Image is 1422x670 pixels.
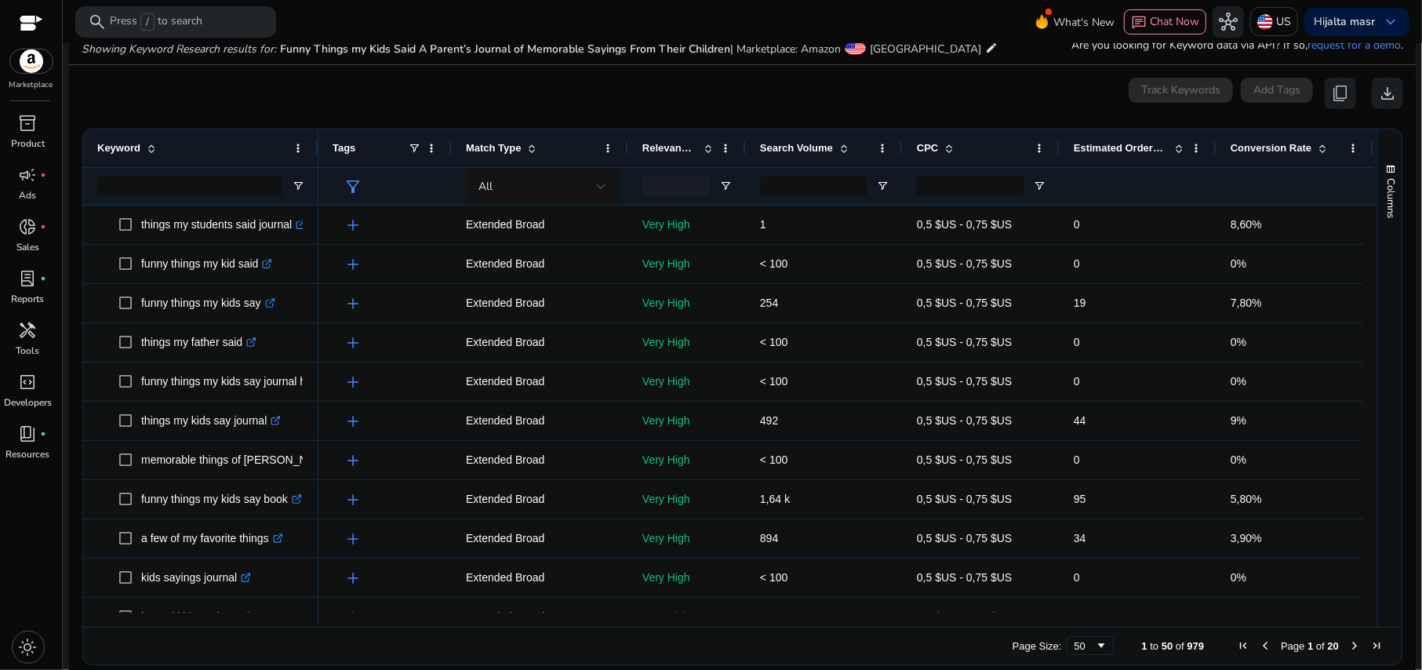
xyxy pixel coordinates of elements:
[466,326,614,359] p: Extended Broad
[1124,9,1206,35] button: chatChat Now
[1231,297,1262,309] span: 7,80%
[344,294,362,313] span: add
[344,569,362,588] span: add
[141,601,251,633] p: journal kids sayings
[1328,640,1339,652] span: 20
[141,562,251,594] p: kids sayings journal
[1231,493,1262,505] span: 5,80%
[466,142,522,154] span: Match Type
[642,248,732,280] p: Very High
[1378,84,1397,103] span: download
[1231,532,1262,544] span: 3,90%
[642,142,697,154] span: Relevance Score
[642,562,732,594] p: Very High
[1074,336,1080,348] span: 0
[917,453,1012,466] span: 0,5 $US - 0,75 $US
[917,336,1012,348] span: 0,5 $US - 0,75 $US
[1142,640,1147,652] span: 1
[141,209,306,241] p: things my students said journal
[19,269,38,288] span: lab_profile
[1231,375,1246,388] span: 0%
[917,610,1012,623] span: 0,5 $US - 0,75 $US
[344,490,362,509] span: add
[760,414,778,427] span: 492
[141,444,348,476] p: memorable things of [PERSON_NAME]
[9,79,53,91] p: Marketplace
[19,166,38,184] span: campaign
[1176,640,1184,652] span: of
[141,287,275,319] p: funny things my kids say
[1074,610,1080,623] span: 0
[719,180,732,192] button: Open Filter Menu
[1276,8,1291,35] p: US
[1075,640,1096,652] div: 50
[917,297,1012,309] span: 0,5 $US - 0,75 $US
[1370,639,1383,652] div: Last Page
[1074,142,1168,154] span: Estimated Orders/Month
[1231,218,1262,231] span: 8,60%
[1074,414,1086,427] span: 44
[41,172,47,178] span: fiber_manual_record
[1231,414,1246,427] span: 9%
[760,532,778,544] span: 894
[280,42,730,56] span: Funny Things my Kids Said A Parent’s Journal of Memorable Sayings From Their Children
[760,375,787,388] span: < 100
[760,297,778,309] span: 254
[344,333,362,352] span: add
[760,336,787,348] span: < 100
[917,218,1012,231] span: 0,5 $US - 0,75 $US
[466,248,614,280] p: Extended Broad
[1074,453,1080,466] span: 0
[642,326,732,359] p: Very High
[760,493,790,505] span: 1,64 k
[1231,453,1246,466] span: 0%
[1314,16,1375,27] p: Hi
[466,405,614,437] p: Extended Broad
[333,142,355,154] span: Tags
[292,180,304,192] button: Open Filter Menu
[1316,640,1325,652] span: of
[344,177,362,196] span: filter_alt
[1231,142,1311,154] span: Conversion Rate
[1074,493,1086,505] span: 95
[917,414,1012,427] span: 0,5 $US - 0,75 $US
[1219,13,1238,31] span: hub
[1131,15,1147,31] span: chat
[642,287,732,319] p: Very High
[642,444,732,476] p: Very High
[917,571,1012,584] span: 0,5 $US - 0,75 $US
[1074,571,1080,584] span: 0
[642,523,732,555] p: Very High
[1213,6,1244,38] button: hub
[344,412,362,431] span: add
[6,447,50,461] p: Resources
[141,248,272,280] p: funny things my kid said
[12,292,45,306] p: Reports
[917,142,938,154] span: CPC
[11,137,45,151] p: Product
[642,366,732,398] p: Very High
[466,287,614,319] p: Extended Broad
[16,344,40,358] p: Tools
[19,217,38,236] span: donut_small
[16,240,39,254] p: Sales
[1257,14,1273,30] img: us.svg
[20,188,37,202] p: Ads
[1307,640,1313,652] span: 1
[41,275,47,282] span: fiber_manual_record
[1231,257,1246,270] span: 0%
[1187,640,1205,652] span: 979
[1074,218,1080,231] span: 0
[760,142,833,154] span: Search Volume
[344,451,362,470] span: add
[41,431,47,437] span: fiber_manual_record
[466,209,614,241] p: Extended Broad
[760,453,787,466] span: < 100
[344,608,362,627] span: add
[88,13,107,31] span: search
[1231,571,1246,584] span: 0%
[19,373,38,391] span: code_blocks
[1381,13,1400,31] span: keyboard_arrow_down
[97,142,140,154] span: Keyword
[1231,336,1246,348] span: 0%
